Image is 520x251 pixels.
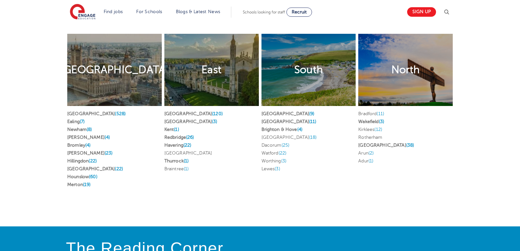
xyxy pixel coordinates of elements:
[89,174,97,179] span: (60)
[176,9,220,14] a: Blogs & Latest News
[164,143,192,148] a: Havering(22)
[83,182,91,187] span: (19)
[184,166,189,171] span: (1)
[201,63,221,77] h2: East
[105,151,113,156] span: (23)
[261,119,317,124] a: [GEOGRAPHIC_DATA](11)
[164,165,259,173] li: Braintree
[89,158,97,163] span: (22)
[292,10,307,14] span: Recruit
[261,165,356,173] li: Lewes
[309,111,314,116] span: (9)
[67,135,110,140] a: [PERSON_NAME](4)
[105,135,110,140] span: (4)
[87,127,92,132] span: (8)
[67,127,92,132] a: Newham(8)
[212,119,217,124] span: (3)
[164,149,259,157] li: [GEOGRAPHIC_DATA]
[358,110,453,118] li: Bradford
[67,182,91,187] a: Merton(19)
[261,111,315,116] a: [GEOGRAPHIC_DATA](9)
[67,143,91,148] a: Bromley(4)
[275,166,280,171] span: (3)
[164,111,223,116] a: [GEOGRAPHIC_DATA](120)
[358,134,453,141] li: Rotherham
[379,119,384,124] span: (3)
[136,9,162,14] a: For Schools
[407,7,436,17] a: Sign up
[309,119,317,124] span: (11)
[104,9,123,14] a: Find jobs
[164,119,218,124] a: [GEOGRAPHIC_DATA](3)
[358,143,414,148] a: [GEOGRAPHIC_DATA](38)
[164,158,189,163] a: Thurrock(1)
[281,158,286,163] span: (3)
[368,158,373,163] span: (1)
[184,158,189,163] span: (1)
[183,143,192,148] span: (22)
[261,157,356,165] li: Worthing
[70,4,95,20] img: Engage Education
[406,143,414,148] span: (38)
[281,143,290,148] span: (25)
[85,143,91,148] span: (4)
[67,166,123,171] a: [GEOGRAPHIC_DATA](22)
[67,111,126,116] a: [GEOGRAPHIC_DATA](528)
[391,63,420,77] h2: North
[186,135,194,140] span: (26)
[67,174,97,179] a: Hounslow(60)
[261,127,303,132] a: Brighton & Hove(4)
[374,127,382,132] span: (12)
[358,119,384,124] a: Wakefield(3)
[358,157,453,165] li: Adur
[261,134,356,141] li: [GEOGRAPHIC_DATA]
[212,111,223,116] span: (120)
[261,141,356,149] li: Dacorum
[279,151,287,156] span: (22)
[358,149,453,157] li: Arun
[286,8,312,17] a: Recruit
[297,127,302,132] span: (4)
[377,111,384,116] span: (11)
[174,127,179,132] span: (1)
[80,119,85,124] span: (7)
[368,151,374,156] span: (2)
[67,158,97,163] a: Hillingdon(22)
[115,111,126,116] span: (528)
[243,10,285,14] span: Schools looking for staff
[67,151,113,156] a: [PERSON_NAME](23)
[115,166,123,171] span: (22)
[60,63,169,77] h2: [GEOGRAPHIC_DATA]
[294,63,323,77] h2: South
[67,119,85,124] a: Ealing(7)
[261,149,356,157] li: Watford
[358,126,453,134] li: Kirklees
[164,127,179,132] a: Kent(1)
[164,135,194,140] a: Redbridge(26)
[309,135,317,140] span: (18)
